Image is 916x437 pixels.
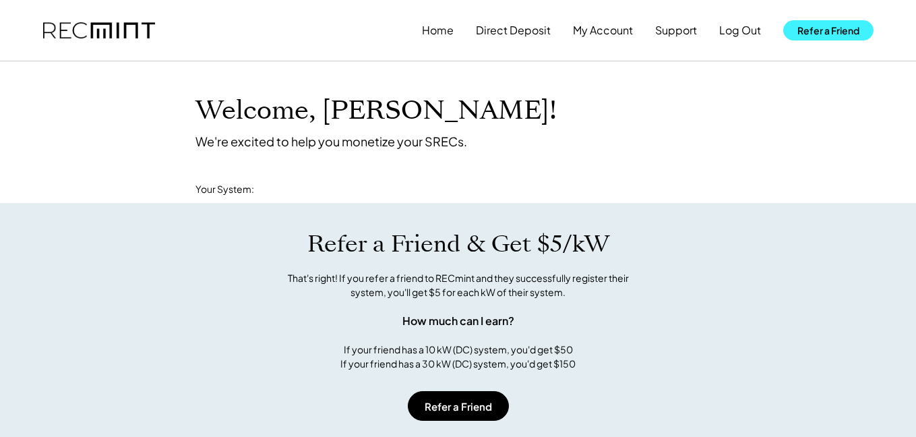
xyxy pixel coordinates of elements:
h1: Welcome, [PERSON_NAME]! [195,95,557,127]
img: recmint-logotype%403x.png [43,22,155,39]
div: If your friend has a 10 kW (DC) system, you'd get $50 If your friend has a 30 kW (DC) system, you... [340,343,576,371]
h1: Refer a Friend & Get $5/kW [307,230,609,258]
button: Support [655,17,697,44]
button: Log Out [719,17,761,44]
div: How much can I earn? [402,313,514,329]
button: Refer a Friend [783,20,874,40]
button: My Account [573,17,633,44]
div: Your System: [195,183,254,196]
div: That's right! If you refer a friend to RECmint and they successfully register their system, you'l... [273,271,644,299]
button: Refer a Friend [408,391,509,421]
div: We're excited to help you monetize your SRECs. [195,134,467,149]
button: Home [422,17,454,44]
button: Direct Deposit [476,17,551,44]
